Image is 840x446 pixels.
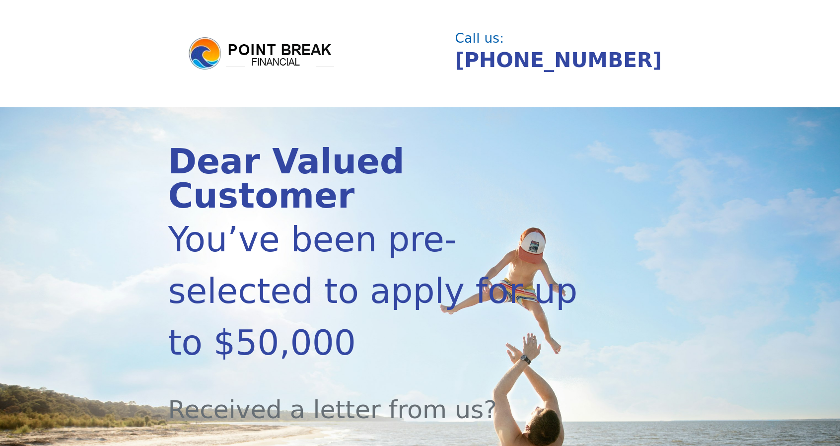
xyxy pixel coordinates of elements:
div: Call us: [455,32,665,45]
img: logo.png [187,36,336,72]
div: Dear Valued Customer [168,145,596,214]
a: [PHONE_NUMBER] [455,48,662,72]
div: Received a letter from us? [168,369,596,429]
div: You’ve been pre-selected to apply for up to $50,000 [168,214,596,369]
